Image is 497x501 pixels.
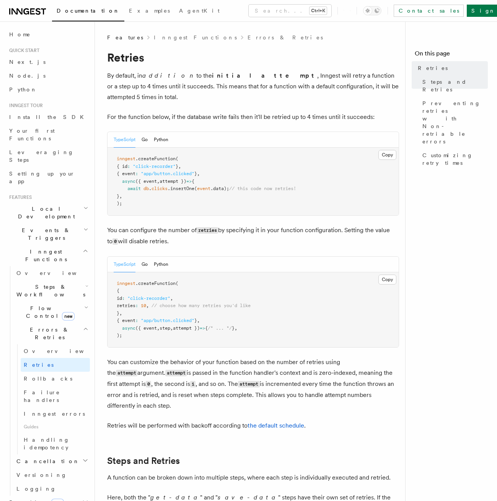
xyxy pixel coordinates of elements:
button: Python [154,132,168,148]
a: Examples [124,2,174,21]
span: inngest [117,156,135,161]
span: step [160,325,170,331]
a: Inngest errors [21,407,90,421]
a: Install the SDK [6,110,90,124]
span: Logging [16,486,56,492]
span: .createFunction [135,281,176,286]
button: Local Development [6,202,90,223]
span: Retries [24,362,54,368]
span: event [197,186,210,191]
span: , [197,318,200,323]
span: ( [176,156,178,161]
span: db [143,186,149,191]
h4: On this page [415,49,488,61]
p: You can configure the number of by specifying it in your function configuration. Setting the valu... [107,225,399,247]
span: .createFunction [135,156,176,161]
span: , [157,325,160,331]
div: Inngest Functions [6,266,90,496]
span: Guides [21,421,90,433]
span: ); [117,333,122,338]
a: Customizing retry times [419,148,488,170]
span: Retries [418,64,448,72]
span: Errors & Retries [13,326,83,341]
button: Go [142,257,148,272]
a: Steps and Retries [107,455,180,466]
button: Flow Controlnew [13,301,90,323]
a: Versioning [13,468,90,482]
span: "click-recorder" [127,296,170,301]
span: id [117,296,122,301]
span: Inngest Functions [6,248,83,263]
button: Copy [378,275,396,285]
button: Search...Ctrl+K [249,5,331,17]
span: Inngest errors [24,411,85,417]
a: AgentKit [174,2,224,21]
button: TypeScript [114,257,135,272]
span: Steps and Retries [422,78,488,93]
em: addition [142,72,196,79]
span: AgentKit [179,8,220,14]
span: Local Development [6,205,83,220]
span: , [119,311,122,316]
span: , [146,303,149,308]
p: By default, in to the , Inngest will retry a function or a step up to 4 times until it succeeds. ... [107,70,399,102]
span: "click-recorder" [133,164,176,169]
span: Setting up your app [9,171,75,184]
span: Preventing retries with Non-retriable errors [422,99,488,145]
span: } [194,318,197,323]
span: Install the SDK [9,114,88,120]
em: get-data [150,494,200,501]
span: . [149,186,152,191]
p: Retries will be performed with backoff according to . [107,420,399,431]
span: } [117,311,119,316]
button: TypeScript [114,132,135,148]
span: Features [107,34,143,41]
a: Preventing retries with Non-retriable errors [419,96,488,148]
span: , [178,164,181,169]
button: Errors & Retries [13,323,90,344]
span: Overview [24,348,103,354]
span: : [127,164,130,169]
span: Customizing retry times [422,151,488,167]
span: inngest [117,281,135,286]
span: 10 [141,303,146,308]
span: , [170,325,173,331]
span: Failure handlers [24,389,60,403]
a: Node.js [6,69,90,83]
button: Copy [378,150,396,160]
span: Events & Triggers [6,226,83,242]
span: { [117,288,119,293]
span: // choose how many retries you'd like [152,303,251,308]
span: , [197,171,200,176]
code: retries [197,227,218,234]
span: Steps & Workflows [13,283,85,298]
span: , [170,296,173,301]
span: Cancellation [13,457,80,465]
span: "app/button.clicked" [141,318,194,323]
code: attempt [116,370,137,376]
span: clicks [152,186,168,191]
a: Overview [13,266,90,280]
span: , [157,179,160,184]
span: async [122,325,135,331]
span: ( [176,281,178,286]
span: Quick start [6,47,39,54]
span: Inngest tour [6,102,43,109]
a: Documentation [52,2,124,21]
span: ({ event [135,179,157,184]
span: attempt }) [173,325,200,331]
button: Toggle dark mode [363,6,381,15]
a: Python [6,83,90,96]
span: Features [6,194,32,200]
span: Handling idempotency [24,437,70,451]
a: Failure handlers [21,386,90,407]
span: "app/button.clicked" [141,171,194,176]
a: Retries [415,61,488,75]
span: { event [117,171,135,176]
span: Node.js [9,73,46,79]
a: Retries [21,358,90,372]
span: Flow Control [13,304,84,320]
p: A function can be broken down into multiple steps, where each step is individually executed and r... [107,472,399,483]
span: new [62,312,75,320]
p: For the function below, if the database write fails then it'll be retried up to 4 times until it ... [107,112,399,122]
